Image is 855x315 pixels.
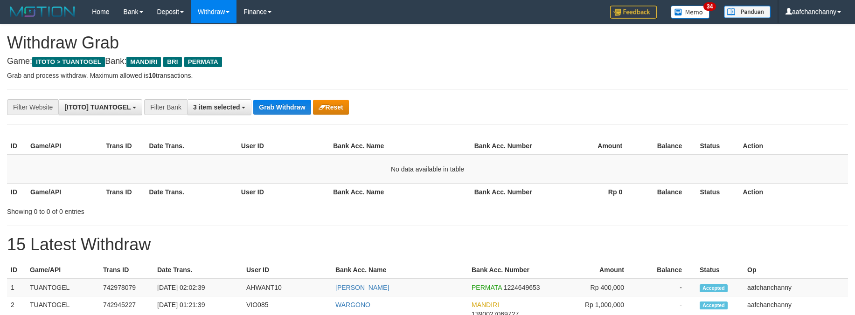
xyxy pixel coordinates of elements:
span: PERMATA [472,284,502,291]
th: Date Trans. [153,261,243,279]
td: [DATE] 02:02:39 [153,279,243,296]
button: [ITOTO] TUANTOGEL [58,99,142,115]
a: WARGONO [335,301,370,308]
span: ITOTO > TUANTOGEL [32,57,105,67]
th: Trans ID [102,183,145,200]
button: Grab Withdraw [253,100,311,115]
th: Date Trans. [145,183,237,200]
th: Status [696,183,739,200]
button: 3 item selected [187,99,251,115]
h1: Withdraw Grab [7,34,848,52]
th: Bank Acc. Name [329,183,471,200]
strong: 10 [148,72,156,79]
span: MANDIRI [126,57,161,67]
span: PERMATA [184,57,222,67]
th: User ID [237,183,329,200]
div: Showing 0 to 0 of 0 entries [7,203,349,216]
td: Rp 400,000 [551,279,638,296]
span: BRI [163,57,181,67]
h1: 15 Latest Withdraw [7,235,848,254]
td: 742978079 [99,279,153,296]
th: ID [7,183,27,200]
th: Action [739,137,848,155]
td: AHWANT10 [243,279,332,296]
th: Trans ID [102,137,145,155]
th: User ID [237,137,329,155]
th: Bank Acc. Name [329,137,471,155]
span: 34 [703,2,716,11]
div: Filter Website [7,99,58,115]
td: 1 [7,279,26,296]
img: Feedback.jpg [610,6,657,19]
th: Balance [636,137,696,155]
th: Balance [638,261,696,279]
span: MANDIRI [472,301,499,308]
button: Reset [313,100,349,115]
span: Copy 1224649653 to clipboard [504,284,540,291]
th: Trans ID [99,261,153,279]
th: Bank Acc. Number [468,261,551,279]
th: Game/API [27,137,102,155]
th: Balance [636,183,696,200]
h4: Game: Bank: [7,57,848,66]
span: 3 item selected [193,103,240,111]
th: Op [744,261,848,279]
th: Status [696,261,744,279]
th: Game/API [26,261,99,279]
th: Action [739,183,848,200]
span: Accepted [700,284,728,292]
th: Amount [546,137,636,155]
th: Bank Acc. Number [471,137,546,155]
td: - [638,279,696,296]
th: Game/API [27,183,102,200]
th: ID [7,137,27,155]
th: Amount [551,261,638,279]
img: MOTION_logo.png [7,5,78,19]
span: [ITOTO] TUANTOGEL [64,103,131,111]
th: Status [696,137,739,155]
th: ID [7,261,26,279]
th: Rp 0 [546,183,636,200]
img: panduan.png [724,6,771,18]
th: User ID [243,261,332,279]
a: [PERSON_NAME] [335,284,389,291]
th: Date Trans. [145,137,237,155]
th: Bank Acc. Name [332,261,468,279]
td: No data available in table [7,155,848,184]
th: Bank Acc. Number [471,183,546,200]
span: Accepted [700,301,728,309]
img: Button%20Memo.svg [671,6,710,19]
td: TUANTOGEL [26,279,99,296]
p: Grab and process withdraw. Maximum allowed is transactions. [7,71,848,80]
td: aafchanchanny [744,279,848,296]
div: Filter Bank [144,99,187,115]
